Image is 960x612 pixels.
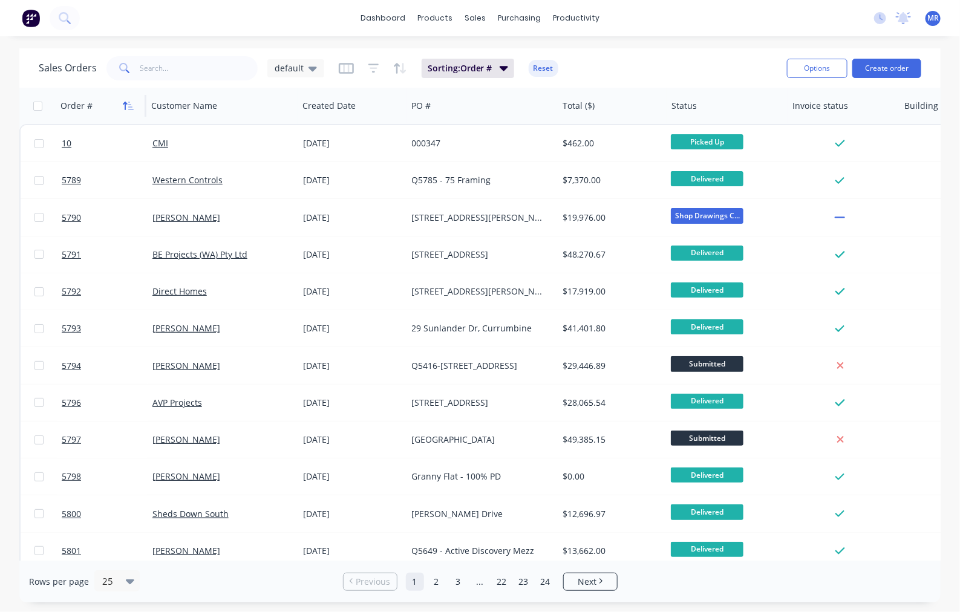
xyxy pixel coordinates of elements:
div: [DATE] [303,545,402,557]
a: [PERSON_NAME] [152,212,220,223]
span: Delivered [671,282,743,298]
span: default [275,62,304,74]
a: 5797 [62,422,152,458]
span: Delivered [671,542,743,557]
span: Delivered [671,504,743,519]
button: Create order [852,59,921,78]
div: [DATE] [303,212,402,224]
span: Next [578,576,596,588]
div: Granny Flat - 100% PD [412,470,546,483]
div: $13,662.00 [563,545,656,557]
div: $28,065.54 [563,397,656,409]
div: [DATE] [303,360,402,372]
div: $41,401.80 [563,322,656,334]
div: [STREET_ADDRESS] [412,397,546,409]
div: PO # [411,100,431,112]
a: 5798 [62,458,152,495]
div: [DATE] [303,508,402,520]
a: Page 23 [515,573,533,591]
a: 5791 [62,236,152,273]
span: MR [927,13,939,24]
div: [STREET_ADDRESS] [412,249,546,261]
span: 10 [62,137,71,149]
a: Page 24 [537,573,555,591]
div: Order # [60,100,93,112]
div: 000347 [412,137,546,149]
div: Status [671,100,697,112]
span: Previous [356,576,390,588]
a: 5790 [62,200,152,236]
a: BE Projects (WA) Pty Ltd [152,249,247,260]
div: [DATE] [303,322,402,334]
span: Delivered [671,467,743,483]
a: Page 3 [449,573,468,591]
div: [DATE] [303,434,402,446]
span: Delivered [671,319,743,334]
div: $17,919.00 [563,285,656,298]
a: [PERSON_NAME] [152,360,220,371]
span: 5796 [62,397,81,409]
div: [DATE] [303,249,402,261]
span: Delivered [671,394,743,409]
a: AVP Projects [152,397,202,408]
div: [DATE] [303,285,402,298]
span: 5797 [62,434,81,446]
a: [PERSON_NAME] [152,434,220,445]
span: 5801 [62,545,81,557]
a: 5793 [62,310,152,347]
div: $48,270.67 [563,249,656,261]
span: 5791 [62,249,81,261]
span: Submitted [671,431,743,446]
div: [DATE] [303,174,402,186]
span: 5794 [62,360,81,372]
a: [PERSON_NAME] [152,545,220,556]
div: $7,370.00 [563,174,656,186]
a: [PERSON_NAME] [152,322,220,334]
span: Delivered [671,246,743,261]
a: Jump forward [471,573,489,591]
span: Shop Drawings C... [671,208,743,223]
div: products [411,9,459,27]
div: Created Date [302,100,356,112]
a: [PERSON_NAME] [152,470,220,482]
div: sales [459,9,492,27]
a: Sheds Down South [152,508,229,519]
a: Western Controls [152,174,223,186]
div: purchasing [492,9,547,27]
div: Total ($) [563,100,595,112]
span: 5789 [62,174,81,186]
button: Options [787,59,847,78]
div: Q5649 - Active Discovery Mezz [412,545,546,557]
a: 5800 [62,496,152,532]
ul: Pagination [338,573,622,591]
a: 5792 [62,273,152,310]
a: Page 1 is your current page [406,573,424,591]
div: [DATE] [303,470,402,483]
span: Delivered [671,171,743,186]
div: Q5785 - 75 Framing [412,174,546,186]
img: Factory [22,9,40,27]
div: Q5416-[STREET_ADDRESS] [412,360,546,372]
a: Page 22 [493,573,511,591]
a: 5794 [62,348,152,384]
div: Invoice status [792,100,848,112]
div: [STREET_ADDRESS][PERSON_NAME][PERSON_NAME] [412,212,546,224]
span: 5798 [62,470,81,483]
a: Direct Homes [152,285,207,297]
a: 5789 [62,162,152,198]
span: Sorting: Order # [428,62,492,74]
button: Sorting:Order # [422,59,514,78]
div: $29,446.89 [563,360,656,372]
span: 5800 [62,508,81,520]
div: [GEOGRAPHIC_DATA] [412,434,546,446]
div: [STREET_ADDRESS][PERSON_NAME] [412,285,546,298]
a: Next page [564,576,617,588]
a: CMI [152,137,168,149]
div: 29 Sunlander Dr, Currumbine [412,322,546,334]
div: $19,976.00 [563,212,656,224]
div: $12,696.97 [563,508,656,520]
a: Previous page [344,576,397,588]
a: 5801 [62,533,152,569]
a: dashboard [354,9,411,27]
span: Submitted [671,356,743,371]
